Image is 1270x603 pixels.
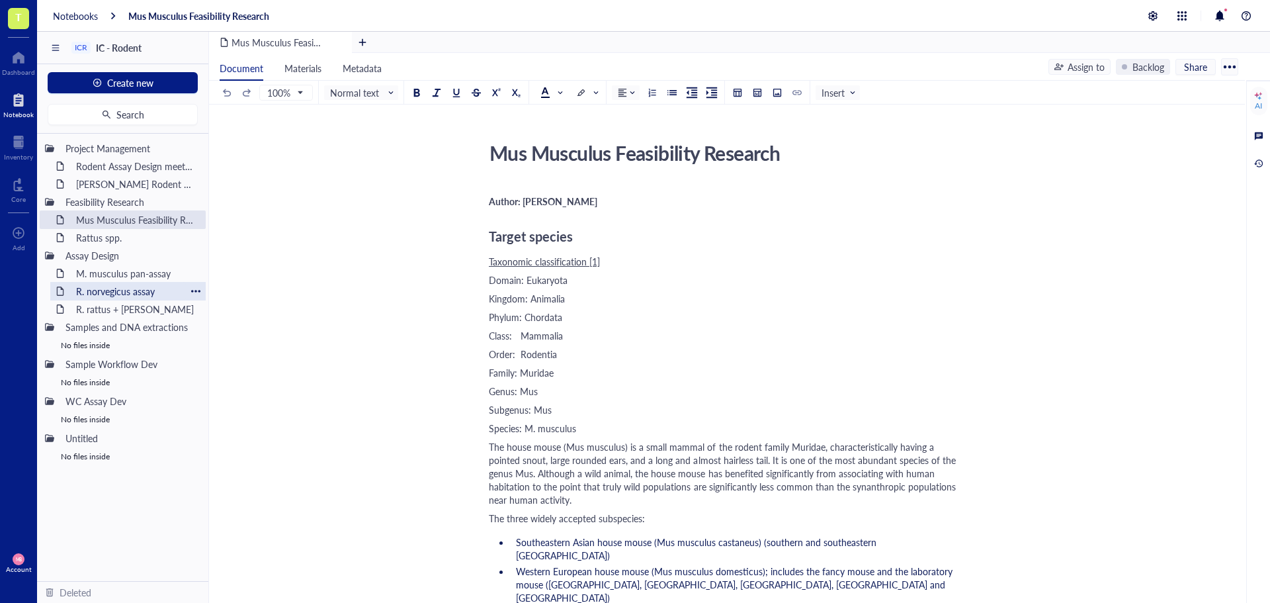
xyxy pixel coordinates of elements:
span: T [15,9,22,25]
span: The three widely accepted subspecies: [489,512,645,525]
span: Subgenus: Mus [489,403,552,416]
button: Share [1175,59,1216,75]
div: Rattus spp. [70,228,200,247]
div: Account [6,565,32,573]
div: Dashboard [2,68,35,76]
span: Species: M. musculus [489,422,576,435]
div: R. rattus + [PERSON_NAME] [70,300,200,318]
span: Family: Muridae [489,366,554,379]
div: No files inside [40,447,206,466]
div: No files inside [40,373,206,392]
span: Share [1184,61,1207,73]
button: Create new [48,72,198,93]
div: Deleted [60,585,91,600]
span: Target species [489,227,573,246]
a: Notebook [3,89,34,118]
span: Document [220,62,263,75]
span: Author: [PERSON_NAME] [489,195,597,208]
div: Mus Musculus Feasibility Research [70,210,200,229]
span: The house mouse (Mus musculus) is a small mammal of the rodent family Muridae, characteristically... [489,440,958,506]
div: ICR [75,43,87,52]
div: Feasibility Research [60,193,200,211]
span: Metadata [343,62,382,75]
div: Mus Musculus Feasibility Research [484,136,954,169]
div: R. norvegicus assay [70,282,186,301]
span: Materials [284,62,321,75]
span: IC - Rodent [96,41,142,54]
span: Class: Mammalia [489,329,563,342]
a: Core [11,174,26,203]
div: Backlog [1132,60,1164,74]
span: Create new [107,77,153,88]
span: Search [116,109,144,120]
div: Rodent Assay Design meeting_[DATE] [70,157,200,175]
div: M. musculus pan-assay [70,264,200,283]
div: Assign to [1068,60,1105,74]
div: No files inside [40,410,206,429]
div: Notebook [3,111,34,118]
div: Inventory [4,153,33,161]
span: Taxonomic classification [1] [489,255,600,268]
span: Genus: Mus [489,385,538,398]
span: Order: Rodentia [489,348,557,361]
a: Inventory [4,132,33,161]
div: No files inside [40,336,206,355]
span: Normal text [330,87,395,99]
div: [PERSON_NAME] Rodent Test Full Proposal [70,175,200,193]
span: MB [15,557,21,562]
span: Kingdom: Animalia [489,292,565,305]
span: 100% [267,87,302,99]
a: Notebooks [53,10,98,22]
div: WC Assay Dev [60,392,200,410]
a: Dashboard [2,47,35,76]
div: Add [13,244,25,252]
span: Phylum: Chordata [489,310,562,324]
a: Mus Musculus Feasibility Research [128,10,269,22]
button: Search [48,104,198,125]
div: Sample Workflow Dev [60,355,200,373]
div: Project Management [60,139,200,158]
span: Domain: Eukaryota [489,273,568,287]
span: Southeastern Asian house mouse (Mus musculus castaneus) (southern and southeastern [GEOGRAPHIC_DA... [516,535,879,562]
div: AI [1255,101,1262,111]
div: Core [11,195,26,203]
span: Insert [822,87,857,99]
div: Untitled [60,429,200,447]
div: Assay Design [60,246,200,265]
div: Samples and DNA extractions [60,318,200,336]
